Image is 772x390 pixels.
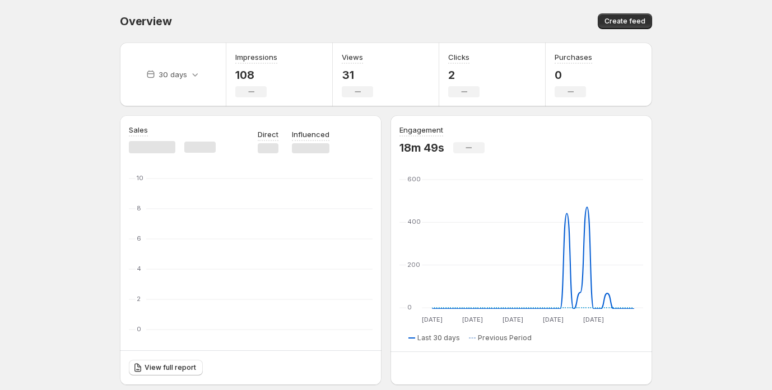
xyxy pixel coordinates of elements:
[503,316,523,323] text: [DATE]
[543,316,564,323] text: [DATE]
[422,316,443,323] text: [DATE]
[235,51,277,63] h3: Impressions
[137,265,141,272] text: 4
[235,68,277,82] p: 108
[478,333,532,342] span: Previous Period
[462,316,483,323] text: [DATE]
[129,360,203,375] a: View full report
[407,303,412,311] text: 0
[137,234,141,242] text: 6
[137,204,141,212] text: 8
[399,124,443,135] h3: Engagement
[399,141,444,154] p: 18m 49s
[137,174,143,182] text: 10
[342,51,363,63] h3: Views
[555,51,592,63] h3: Purchases
[583,316,604,323] text: [DATE]
[120,15,171,28] span: Overview
[598,13,652,29] button: Create feed
[137,295,141,303] text: 2
[292,129,329,140] p: Influenced
[129,124,148,135] h3: Sales
[407,218,421,225] text: 400
[145,363,196,372] span: View full report
[342,68,373,82] p: 31
[448,51,469,63] h3: Clicks
[137,325,141,333] text: 0
[407,175,421,183] text: 600
[448,68,480,82] p: 2
[555,68,592,82] p: 0
[407,261,420,269] text: 200
[258,129,278,140] p: Direct
[417,333,460,342] span: Last 30 days
[604,17,645,26] span: Create feed
[159,69,187,80] p: 30 days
